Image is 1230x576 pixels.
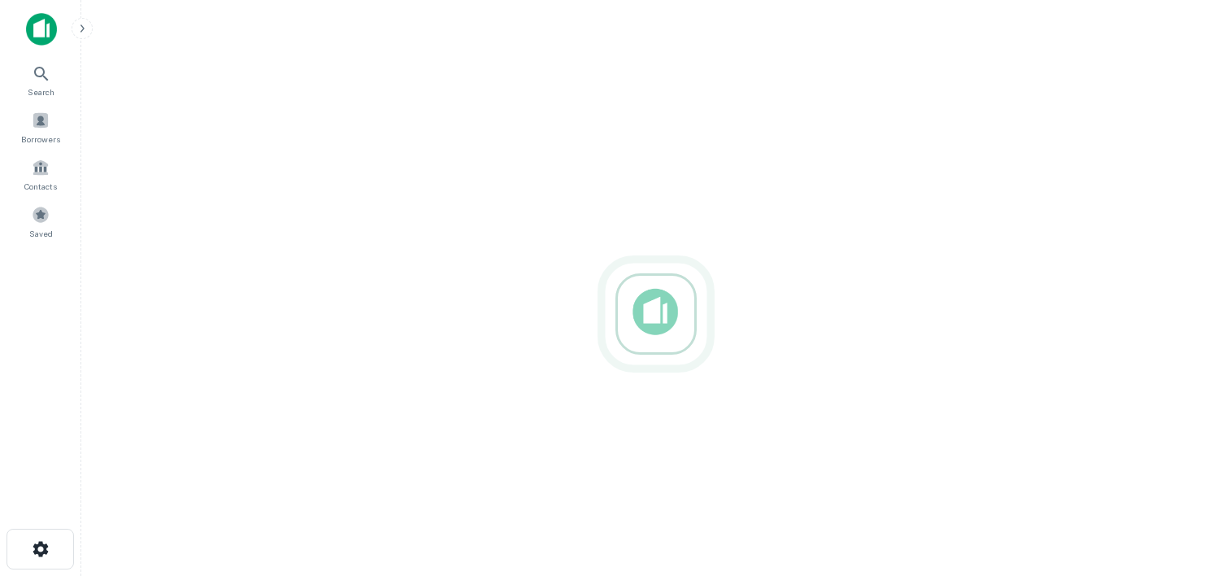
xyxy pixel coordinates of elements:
a: Borrowers [5,105,76,149]
img: capitalize-icon.png [26,13,57,46]
a: Contacts [5,152,76,196]
a: Saved [5,199,76,243]
span: Borrowers [21,133,60,146]
span: Contacts [24,180,57,193]
span: Search [28,85,54,98]
span: Saved [29,227,53,240]
a: Search [5,58,76,102]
